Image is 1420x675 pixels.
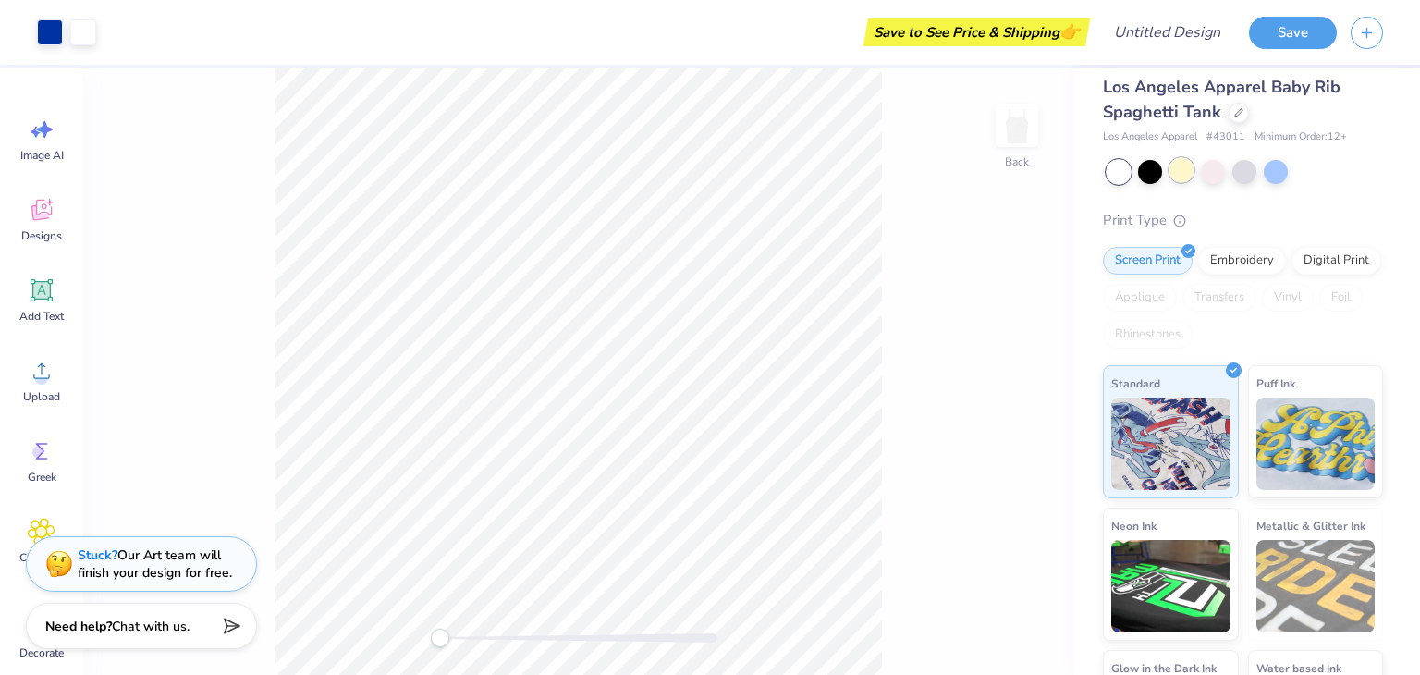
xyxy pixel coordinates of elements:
[1111,516,1157,535] span: Neon Ink
[1099,14,1235,51] input: Untitled Design
[1256,516,1365,535] span: Metallic & Glitter Ink
[21,228,62,243] span: Designs
[1262,284,1314,312] div: Vinyl
[28,470,56,485] span: Greek
[1103,210,1383,231] div: Print Type
[112,618,190,635] span: Chat with us.
[1103,321,1193,349] div: Rhinestones
[1111,540,1230,632] img: Neon Ink
[1256,540,1376,632] img: Metallic & Glitter Ink
[20,148,64,163] span: Image AI
[1005,153,1029,170] div: Back
[1255,129,1347,145] span: Minimum Order: 12 +
[1111,374,1160,393] span: Standard
[1249,17,1337,49] button: Save
[1103,129,1197,145] span: Los Angeles Apparel
[19,309,64,324] span: Add Text
[868,18,1085,46] div: Save to See Price & Shipping
[1319,284,1363,312] div: Foil
[431,629,449,647] div: Accessibility label
[1198,247,1286,275] div: Embroidery
[19,645,64,660] span: Decorate
[1291,247,1381,275] div: Digital Print
[23,389,60,404] span: Upload
[11,550,72,580] span: Clipart & logos
[45,618,112,635] strong: Need help?
[1182,284,1256,312] div: Transfers
[1256,398,1376,490] img: Puff Ink
[1206,129,1245,145] span: # 43011
[998,107,1035,144] img: Back
[1059,20,1080,43] span: 👉
[1103,247,1193,275] div: Screen Print
[1111,398,1230,490] img: Standard
[78,546,117,564] strong: Stuck?
[78,546,232,582] div: Our Art team will finish your design for free.
[1256,374,1295,393] span: Puff Ink
[1103,76,1340,123] span: Los Angeles Apparel Baby Rib Spaghetti Tank
[1103,284,1177,312] div: Applique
